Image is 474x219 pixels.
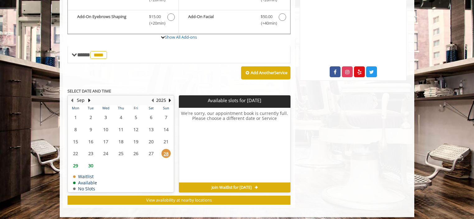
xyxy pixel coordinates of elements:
span: $15.00 [149,13,161,20]
span: 29 [71,161,80,170]
span: Join Waitlist for [DATE] [211,185,252,190]
b: Add Another Service [251,70,287,75]
th: Wed [98,105,113,111]
td: Select day29 [68,159,83,172]
a: Show All Add-ons [165,34,197,40]
button: Next Year [167,97,172,104]
td: Select day28 [159,148,174,160]
th: Fri [128,105,143,111]
button: Sep [77,97,85,104]
span: $50.00 [261,13,272,20]
button: Previous Year [150,97,155,104]
b: SELECT DATE AND TIME [67,88,111,94]
span: (+20min ) [146,20,164,26]
td: Available [73,180,97,185]
p: Available slots for [DATE] [181,98,288,103]
button: View availability at nearby locations [67,196,290,205]
th: Sun [159,105,174,111]
td: Waitlist [73,174,97,179]
button: Next Month [87,97,92,104]
th: Thu [113,105,128,111]
button: Add AnotherService [241,66,290,79]
th: Mon [68,105,83,111]
span: 28 [161,149,171,158]
b: Add-On Eyebrows Shaping [77,13,143,26]
td: No Slots [73,186,97,191]
button: Previous Month [69,97,74,104]
td: Select day30 [83,159,98,172]
label: Add-On Facial [182,13,287,28]
label: Add-On Eyebrows Shaping [71,13,175,28]
th: Sat [143,105,158,111]
h6: We're sorry, our appointment book is currently full. Please choose a different date or Service [179,111,290,180]
button: 2025 [156,97,166,104]
span: View availability at nearby locations [146,197,212,203]
span: (+40min ) [257,20,276,26]
span: 30 [86,161,95,170]
th: Tue [83,105,98,111]
b: Add-On Facial [188,13,254,26]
